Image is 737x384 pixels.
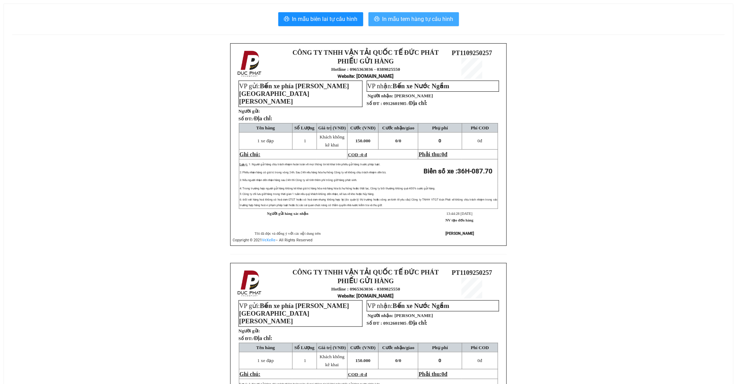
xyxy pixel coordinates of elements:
[383,101,428,106] span: 0912601985 /
[239,302,349,325] span: Bến xe phía [PERSON_NAME][GEOGRAPHIC_DATA][PERSON_NAME]
[383,321,428,326] span: 0912601985 /
[267,212,309,216] strong: Người gửi hàng xác nhận
[249,163,380,166] span: 1: Người gửi hàng chịu trách nhiệm hoàn toàn về mọi thông tin kê khai trên phiếu gửi hàng trước p...
[240,193,374,196] span: 5: Công ty chỉ lưu giữ hàng trong thời gian 1 tuần nếu quý khách không đến nhận, sẽ lưu về kho ho...
[444,151,448,157] span: đ
[439,358,442,363] span: 0
[240,163,248,166] span: Lưu ý:
[442,371,444,377] span: 0
[419,151,447,157] span: Phải thu:
[471,345,489,350] span: Phí COD
[338,277,394,285] strong: PHIẾU GỬI HÀNG
[239,116,272,121] strong: Số ĐT:
[439,138,442,143] span: 0
[424,167,492,175] strong: Biển số xe :
[350,125,376,130] span: Cước (VNĐ)
[350,345,376,350] span: Cước (VNĐ)
[320,354,344,367] span: Khách không kê khai
[331,67,400,72] strong: Hotline : 0965363036 - 0389825550
[409,100,427,106] span: Địa chỉ:
[367,302,450,309] span: VP nhận:
[399,358,402,363] span: 0
[382,15,453,23] span: In mẫu tem hàng tự cấu hình
[478,138,482,143] span: đ
[239,336,272,341] strong: Số ĐT:
[367,321,382,326] strong: Số ĐT :
[338,58,394,65] strong: PHIẾU GỬI HÀNG
[478,358,480,363] span: 0
[393,302,450,309] span: Bến xe Nước Ngầm
[432,345,448,350] span: Phụ phí
[452,269,492,276] span: PT1109250257
[240,187,436,190] span: 4: Trong trường hợp người gửi hàng không kê khai giá trị hàng hóa mà hàng hóa bị hư hỏng hoặc thấ...
[239,302,349,325] span: VP gửi:
[257,358,274,363] span: 1 xe đạp
[382,345,414,350] span: Cước nhận/giao
[240,179,357,182] span: 3: Nếu người nhận đến nhận hàng sau 24h thì Công ty sẽ tính thêm phí trông giữ hàng phát sinh.
[304,358,306,363] span: 1
[393,82,450,90] span: Bến xe Nước Ngầm
[320,134,344,148] span: Khách không kê khai
[478,138,480,143] span: 0
[356,138,371,143] span: 150.000
[293,49,439,56] strong: CÔNG TY TNHH VẬN TẢI QUỐC TẾ ĐỨC PHÁT
[256,345,275,350] span: Tên hàng
[368,12,459,26] button: printerIn mẫu tem hàng tự cấu hình
[240,151,261,157] span: Ghi chú:
[293,269,439,276] strong: CÔNG TY TNHH VẬN TẢI QUỐC TẾ ĐỨC PHÁT
[368,313,394,318] strong: Người nhận:
[239,82,349,105] span: Bến xe phía [PERSON_NAME][GEOGRAPHIC_DATA][PERSON_NAME]
[318,345,346,350] span: Giá trị (VNĐ)
[382,125,414,130] span: Cước nhận/giao
[447,212,473,216] span: 13:44:28 [DATE]
[409,320,427,326] span: Địa chỉ:
[253,336,272,341] span: /
[235,49,265,78] img: logo
[239,108,260,114] strong: Người gửi:
[395,138,401,143] span: 0/
[304,138,306,143] span: 1
[278,12,363,26] button: printerIn mẫu biên lai tự cấu hình
[284,16,289,23] span: printer
[338,293,394,299] strong: : [DOMAIN_NAME]
[374,16,380,23] span: printer
[338,73,394,79] strong: : [DOMAIN_NAME]
[432,125,448,130] span: Phụ phí
[348,372,367,377] span: COD :
[233,238,312,242] span: Copyright © 2021 – All Rights Reserved
[395,358,401,363] span: 0/
[254,115,272,121] span: Địa chỉ:
[442,151,444,157] span: 0
[457,167,492,175] span: 36H-087.70
[331,286,400,292] strong: Hotline : 0965363036 - 0389825550
[253,116,272,121] span: /
[240,371,261,377] span: Ghi chú:
[239,328,260,333] strong: Người gửi:
[367,82,450,90] span: VP nhận:
[356,358,371,363] span: 150.000
[368,93,394,98] strong: Người nhận:
[255,232,321,235] span: Tôi đã đọc và đồng ý với các nội dung trên
[262,238,276,242] a: VeXeRe
[292,15,358,23] span: In mẫu biên lai tự cấu hình
[452,49,492,57] span: PT1109250257
[471,125,489,130] span: Phí COD
[446,231,474,236] strong: [PERSON_NAME]
[478,358,482,363] span: đ
[348,152,367,157] span: COD :
[240,198,498,207] span: 6: Đối với hàng hoá không có hoá đơn GTGT hoặc có hoá đơn nhưng không hợp lệ (do quản lý thị trườ...
[257,138,274,143] span: 1 xe đạp
[395,313,433,318] span: [PERSON_NAME]
[395,93,433,98] span: [PERSON_NAME]
[254,335,272,341] span: Địa chỉ:
[256,125,275,130] span: Tên hàng
[444,371,448,377] span: đ
[338,74,354,79] span: Website
[294,125,315,130] span: Số Lượng
[399,138,402,143] span: 0
[235,269,265,298] img: logo
[445,218,473,222] strong: NV tạo đơn hàng
[361,152,367,157] span: 0 đ
[294,345,315,350] span: Số Lượng
[367,101,382,106] strong: Số ĐT :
